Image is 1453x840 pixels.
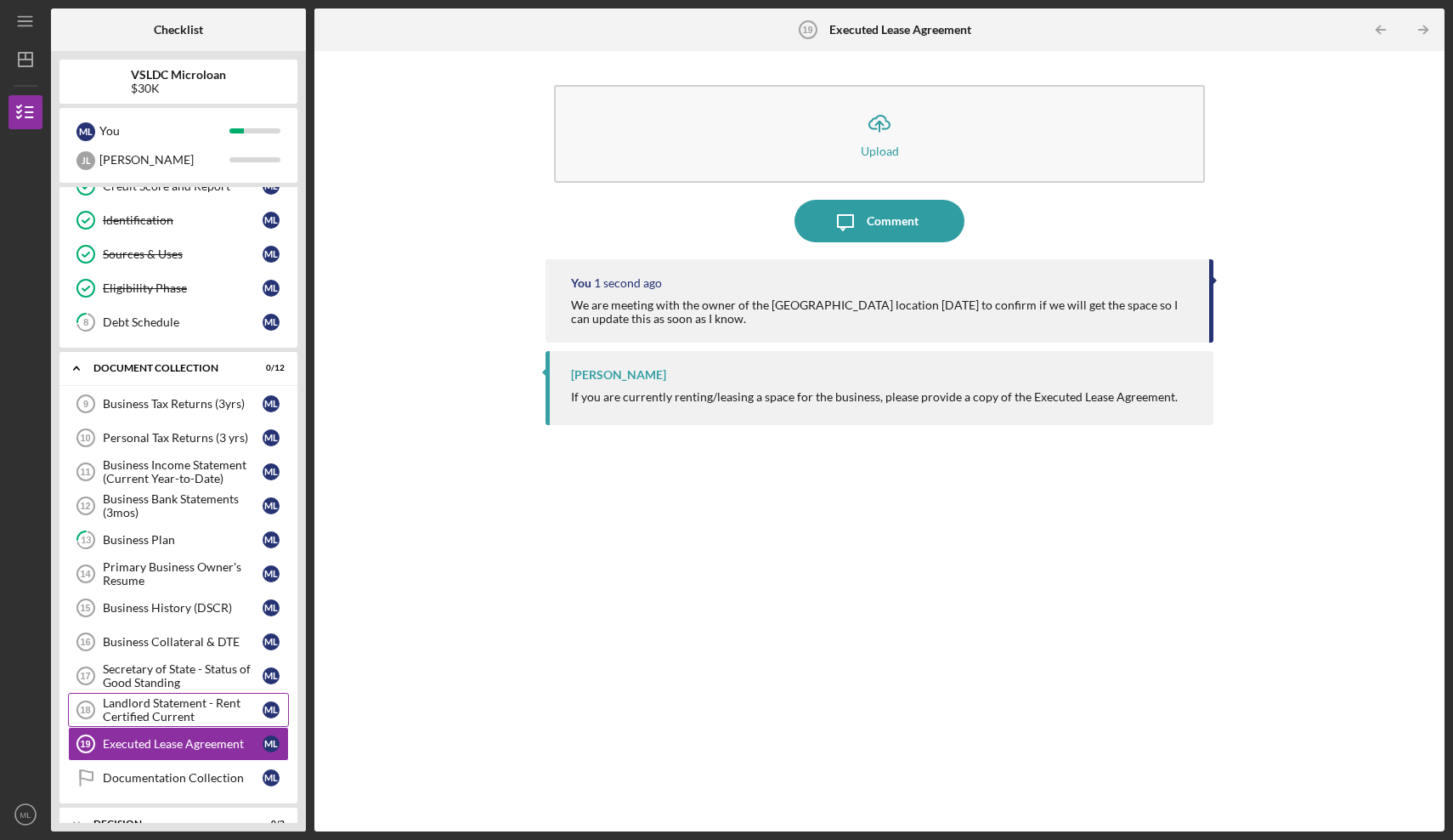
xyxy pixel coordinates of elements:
[68,761,289,795] a: Documentation CollectionML
[20,810,31,820] text: ML
[68,455,289,489] a: 11Business Income Statement (Current Year-to-Date)ML
[263,429,280,446] div: M L
[103,560,263,587] div: Primary Business Owner's Resume
[93,819,242,829] div: Decision
[99,116,229,145] div: You
[131,82,226,95] div: $30K
[83,399,88,409] tspan: 9
[263,212,280,229] div: M L
[68,591,289,625] a: 15Business History (DSCR)ML
[571,368,666,382] div: [PERSON_NAME]
[8,797,42,831] button: ML
[68,169,289,203] a: Credit Score and ReportML
[861,145,899,157] div: Upload
[103,696,263,724] div: Landlord Statement - Rent Certified Current
[103,533,263,547] div: Business Plan
[68,203,289,237] a: IdentificationML
[103,213,263,227] div: Identification
[571,298,1192,326] div: We are meeting with the owner of the [GEOGRAPHIC_DATA] location [DATE] to confirm if we will get ...
[80,671,90,681] tspan: 17
[263,667,280,684] div: M L
[68,305,289,339] a: 8Debt ScheduleML
[103,315,263,329] div: Debt Schedule
[554,85,1205,183] button: Upload
[803,25,813,35] tspan: 19
[76,122,95,141] div: M L
[68,421,289,455] a: 10Personal Tax Returns (3 yrs)ML
[103,492,263,519] div: Business Bank Statements (3mos)
[68,625,289,659] a: 16Business Collateral & DTEML
[103,662,263,690] div: Secretary of State - Status of Good Standing
[571,276,591,290] div: You
[103,601,263,615] div: Business History (DSCR)
[81,535,91,546] tspan: 13
[103,431,263,445] div: Personal Tax Returns (3 yrs)
[263,497,280,514] div: M L
[571,390,1178,404] div: If you are currently renting/leasing a space for the business, please provide a copy of the Execu...
[263,565,280,582] div: M L
[68,557,289,591] a: 14Primary Business Owner's ResumeML
[80,739,90,749] tspan: 19
[263,599,280,616] div: M L
[263,701,280,718] div: M L
[103,771,263,785] div: Documentation Collection
[68,271,289,305] a: Eligibility PhaseML
[794,200,964,242] button: Comment
[83,317,88,328] tspan: 8
[154,23,203,37] b: Checklist
[263,735,280,752] div: M L
[76,151,95,170] div: J L
[263,769,280,786] div: M L
[68,523,289,557] a: 13Business PlanML
[867,200,919,242] div: Comment
[68,387,289,421] a: 9Business Tax Returns (3yrs)ML
[103,458,263,485] div: Business Income Statement (Current Year-to-Date)
[68,489,289,523] a: 12Business Bank Statements (3mos)ML
[263,395,280,412] div: M L
[131,68,226,82] b: VSLDC Microloan
[263,633,280,650] div: M L
[80,637,90,647] tspan: 16
[594,276,662,290] time: 2025-08-20 01:06
[68,693,289,727] a: 18Landlord Statement - Rent Certified CurrentML
[254,819,285,829] div: 0 / 2
[80,433,90,443] tspan: 10
[68,727,289,761] a: 19Executed Lease AgreementML
[103,635,263,649] div: Business Collateral & DTE
[263,531,280,548] div: M L
[103,397,263,411] div: Business Tax Returns (3yrs)
[103,281,263,295] div: Eligibility Phase
[80,603,90,613] tspan: 15
[263,463,280,480] div: M L
[93,363,242,373] div: Document Collection
[829,23,971,37] b: Executed Lease Agreement
[99,145,229,174] div: [PERSON_NAME]
[254,363,285,373] div: 0 / 12
[263,246,280,263] div: M L
[80,705,90,715] tspan: 18
[263,280,280,297] div: M L
[68,237,289,271] a: Sources & UsesML
[80,569,91,579] tspan: 14
[263,314,280,331] div: M L
[80,467,90,477] tspan: 11
[103,737,263,751] div: Executed Lease Agreement
[80,501,90,511] tspan: 12
[68,659,289,693] a: 17Secretary of State - Status of Good StandingML
[103,247,263,261] div: Sources & Uses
